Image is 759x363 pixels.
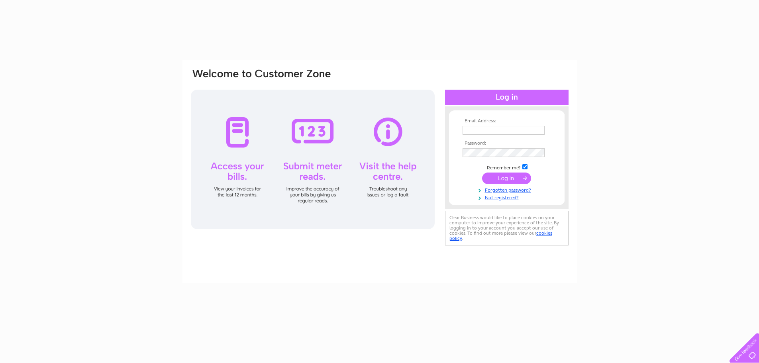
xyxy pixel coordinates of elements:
a: Not registered? [463,193,553,201]
th: Password: [461,141,553,146]
div: Clear Business would like to place cookies on your computer to improve your experience of the sit... [445,211,569,245]
td: Remember me? [461,163,553,171]
input: Submit [482,173,531,184]
a: Forgotten password? [463,186,553,193]
a: cookies policy [449,230,552,241]
th: Email Address: [461,118,553,124]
